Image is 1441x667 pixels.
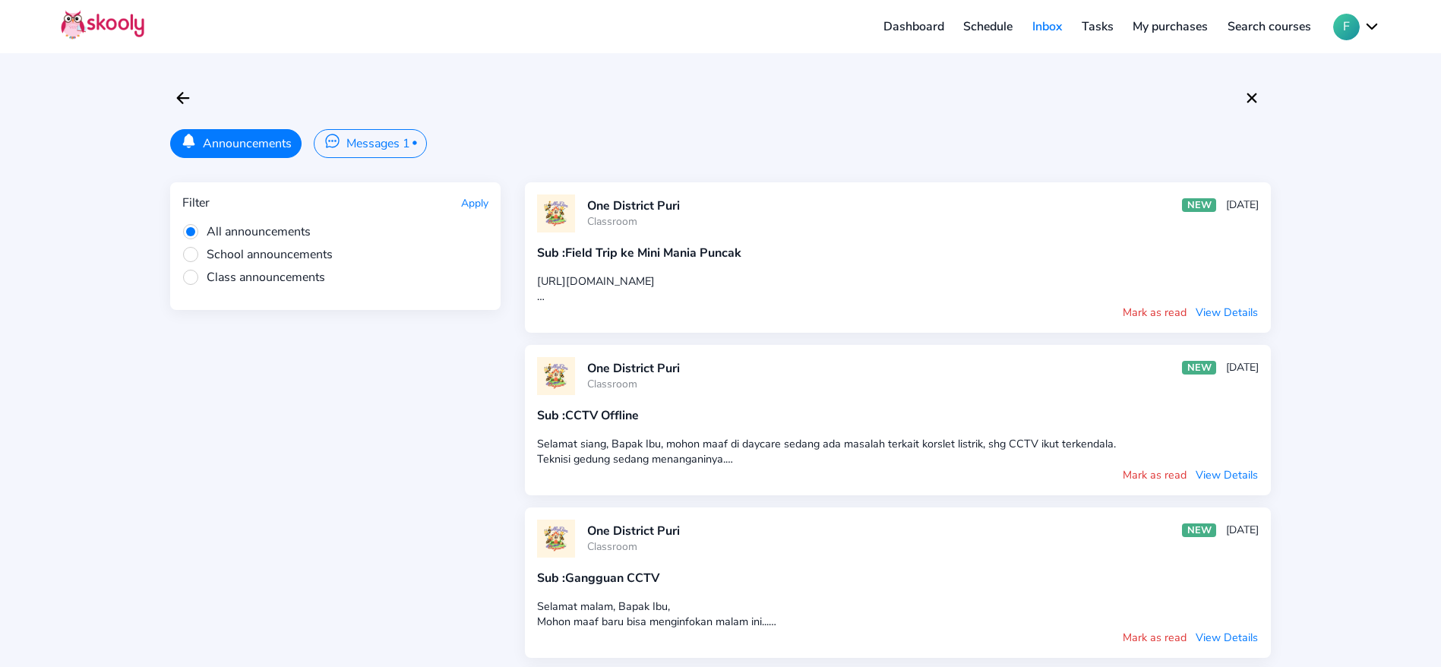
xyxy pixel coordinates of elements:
button: View Details [1195,466,1259,483]
a: Inbox [1022,14,1072,39]
div: Selamat siang, Bapak Ibu, mohon maaf di daycare sedang ada masalah terkait korslet listrik, shg C... [537,436,1259,466]
div: [DATE] [1226,360,1259,375]
span: Sub : [537,407,565,424]
span: School announcements [182,246,333,263]
div: NEW [1182,361,1216,375]
a: Search courses [1218,14,1321,39]
div: Selamat pagi, Bapak Ibu sekalian.... Kami mengajak anak2 & Bapak Ibu untuk pergi jalan2 sama2 ke ... [537,273,1259,304]
div: [DATE] [1226,198,1259,212]
ion-icon: notifications [181,133,197,149]
div: Classroom [587,377,680,391]
div: Filter [182,194,210,211]
ion-icon: arrow back outline [174,89,192,107]
button: arrow back outline [170,85,196,111]
ion-icon: chatbubble ellipses outline [324,133,340,149]
div: Classroom [587,214,680,229]
button: Messages 1• [314,129,426,158]
button: View Details [1195,304,1259,321]
div: Gangguan CCTV [537,570,1259,586]
div: NEW [1182,198,1216,212]
img: 20201103140951286199961659839494hYz471L5eL1FsRFsP4.jpg [537,520,575,558]
a: Dashboard [874,14,954,39]
ion-icon: close [1243,89,1261,107]
img: Skooly [61,10,144,40]
span: • [412,134,418,150]
button: Announcements [170,129,302,158]
button: View Details [1195,629,1259,646]
div: One District Puri [587,198,680,214]
span: Sub : [537,245,565,261]
button: Apply [461,196,488,210]
div: One District Puri [587,523,680,539]
div: Classroom [587,539,680,554]
div: One District Puri [587,360,680,377]
button: Fchevron down outline [1333,14,1380,40]
button: Mark as read [1122,629,1187,646]
img: 20201103140951286199961659839494hYz471L5eL1FsRFsP4.jpg [537,194,575,232]
div: CCTV Offline [537,407,1259,424]
button: Mark as read [1122,304,1187,321]
div: [DATE] [1226,523,1259,537]
a: My purchases [1123,14,1218,39]
span: Sub : [537,570,565,586]
div: Field Trip ke Mini Mania Puncak [537,245,1259,261]
button: close [1239,85,1265,111]
a: Tasks [1072,14,1123,39]
a: Schedule [954,14,1023,39]
button: Mark as read [1122,466,1187,483]
span: Class announcements [182,269,325,286]
a: [URL][DOMAIN_NAME] [537,273,655,289]
img: 20201103140951286199961659839494hYz471L5eL1FsRFsP4.jpg [537,357,575,395]
div: Selamat malam, Bapak Ibu, Mohon maaf baru bisa menginfokan malam ini... Setelah kami selidiki leb... [537,599,1259,629]
div: NEW [1182,523,1216,537]
span: All announcements [182,223,311,240]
